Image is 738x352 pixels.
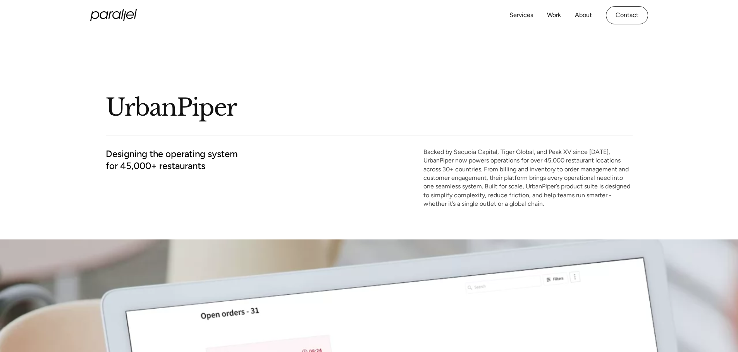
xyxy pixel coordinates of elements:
[509,10,533,21] a: Services
[106,148,238,172] h2: Designing the operating system for 45,000+ restaurants
[90,9,137,21] a: home
[423,148,633,208] p: Backed by Sequoia Capital, Tiger Global, and Peak XV since [DATE], UrbanPiper now powers operatio...
[575,10,592,21] a: About
[547,10,561,21] a: Work
[106,92,416,123] h1: UrbanPiper
[606,6,648,24] a: Contact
